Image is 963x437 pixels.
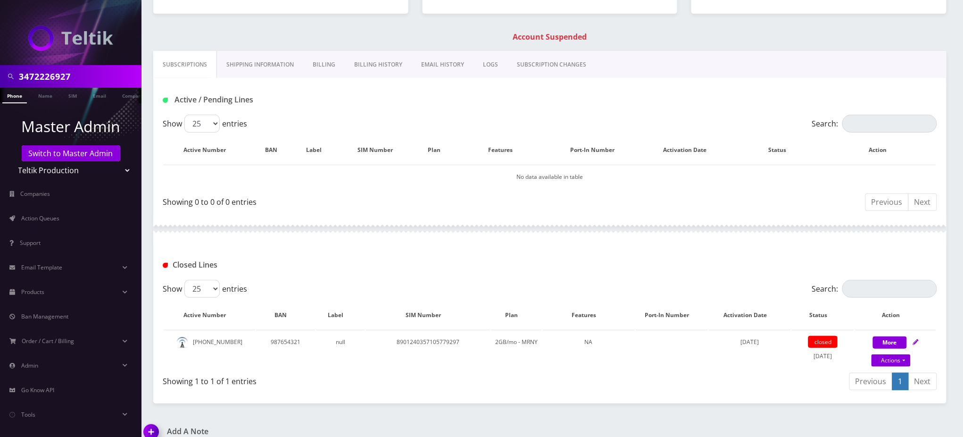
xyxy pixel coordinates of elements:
th: Port-In Number: activate to sort column ascending [636,302,708,329]
a: Subscriptions [153,51,217,78]
a: Previous [865,193,909,211]
th: BAN: activate to sort column ascending [256,302,315,329]
th: Status: activate to sort column ascending [737,136,828,164]
td: 987654321 [256,330,315,368]
a: Next [908,373,937,390]
a: Previous [849,373,893,390]
th: Action: activate to sort column ascending [829,136,936,164]
a: Billing [303,51,345,78]
a: EMAIL HISTORY [412,51,473,78]
td: [DATE] [792,330,854,368]
label: Show entries [163,280,247,298]
span: Action Queues [21,214,59,222]
a: Name [33,88,57,102]
th: Plan: activate to sort column ascending [491,302,542,329]
td: NA [543,330,634,368]
a: SIM [64,88,82,102]
img: default.png [176,337,188,349]
a: Next [908,193,937,211]
td: [PHONE_NUMBER] [164,330,255,368]
span: Companies [21,190,50,198]
div: Showing 1 to 1 of 1 entries [163,372,543,387]
select: Showentries [184,280,220,298]
span: closed [808,336,838,348]
button: More [873,336,907,349]
th: Port-In Number: activate to sort column ascending [552,136,643,164]
td: No data available in table [164,165,936,189]
span: Ban Management [21,312,68,320]
a: 1 [892,373,909,390]
th: Status: activate to sort column ascending [792,302,854,329]
th: Features: activate to sort column ascending [543,302,634,329]
td: 2GB/mo - MRNY [491,330,542,368]
span: Admin [21,361,38,370]
th: Action : activate to sort column ascending [855,302,936,329]
a: Add A Note [144,427,543,436]
label: Show entries [163,115,247,133]
th: SIM Number: activate to sort column ascending [341,136,418,164]
span: Email Template [21,263,62,271]
td: 8901240357105779297 [366,330,490,368]
h1: Active / Pending Lines [163,95,411,104]
th: Label: activate to sort column ascending [297,136,341,164]
input: Search: [842,280,937,298]
label: Search: [812,280,937,298]
a: Email [88,88,111,102]
th: Activation Date: activate to sort column ascending [644,136,736,164]
img: Teltik Production [28,25,113,51]
img: Active / Pending Lines [163,98,168,103]
a: Company [117,88,149,102]
th: BAN: activate to sort column ascending [256,136,295,164]
th: Active Number: activate to sort column descending [164,302,255,329]
label: Search: [812,115,937,133]
a: LOGS [473,51,507,78]
span: Support [20,239,41,247]
h1: Account Suspended [156,33,944,42]
span: Tools [21,411,35,419]
a: Shipping Information [217,51,303,78]
th: Features: activate to sort column ascending [459,136,551,164]
th: Activation Date: activate to sort column ascending [709,302,791,329]
span: Order / Cart / Billing [22,337,75,345]
th: SIM Number: activate to sort column ascending [366,302,490,329]
a: SUBSCRIPTION CHANGES [507,51,596,78]
input: Search in Company [19,67,139,85]
th: Active Number: activate to sort column ascending [164,136,255,164]
th: Plan: activate to sort column ascending [419,136,458,164]
input: Search: [842,115,937,133]
a: Phone [2,88,27,103]
h1: Closed Lines [163,261,411,269]
a: Actions [872,354,911,367]
td: null [316,330,365,368]
img: Closed Lines [163,263,168,268]
th: Label: activate to sort column ascending [316,302,365,329]
a: Switch to Master Admin [22,145,120,161]
select: Showentries [184,115,220,133]
span: Go Know API [21,386,54,394]
span: [DATE] [741,338,759,346]
div: Showing 0 to 0 of 0 entries [163,193,543,208]
span: Products [21,288,44,296]
a: Billing History [345,51,412,78]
